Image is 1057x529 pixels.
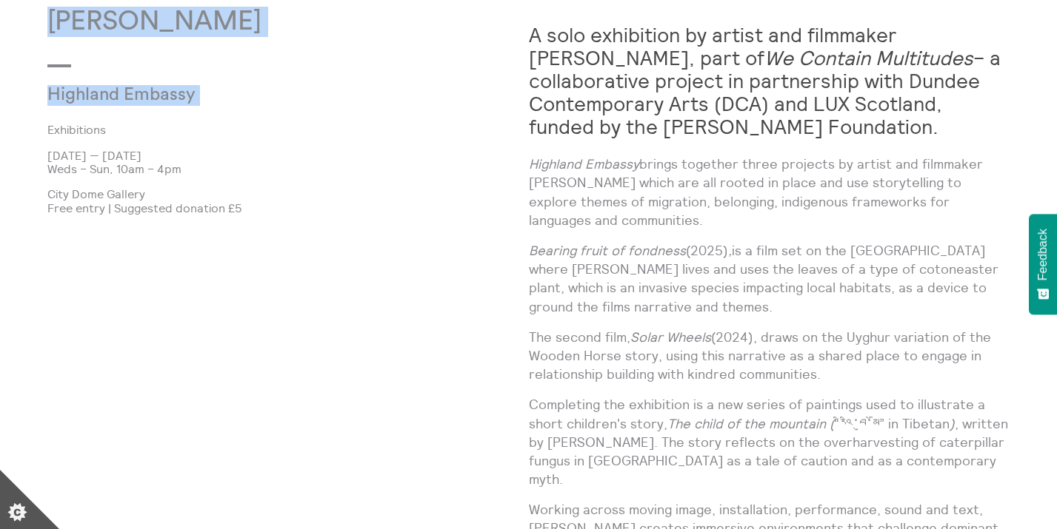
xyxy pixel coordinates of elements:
[950,415,955,432] em: )
[47,123,505,136] a: Exhibitions
[1036,229,1050,280] span: Feedback
[529,241,1010,316] p: (2025) is a film set on the [GEOGRAPHIC_DATA] where [PERSON_NAME] lives and uses the leaves of a ...
[529,155,639,172] em: Highland Embassy
[47,85,368,106] p: Highland Embassy
[529,242,686,259] em: Bearing fruit of fondness
[47,149,529,162] p: [DATE] — [DATE]
[529,395,1010,488] p: Completing the exhibition is a new series of paintings used to illustrate a short children's stor...
[529,328,1010,384] p: The second film, (2024), draws on the Uyghur variation of the Wooden Horse story, using this narr...
[728,242,732,259] em: ,
[529,155,1010,229] p: brings together three projects by artist and filmmaker [PERSON_NAME] which are all rooted in plac...
[630,328,711,346] em: Solar Wheels
[47,162,529,175] p: Weds – Sun, 10am – 4pm
[830,415,834,432] em: (
[529,22,1001,139] strong: A solo exhibition by artist and filmmaker [PERSON_NAME], part of – a collaborative project in par...
[47,201,529,215] p: Free entry | Suggested donation £5
[667,415,826,432] em: The child of the mountain
[47,187,529,201] p: City Dome Gallery
[764,45,973,70] em: We Contain Multitudes
[1029,214,1057,314] button: Feedback - Show survey
[47,7,529,37] p: [PERSON_NAME]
